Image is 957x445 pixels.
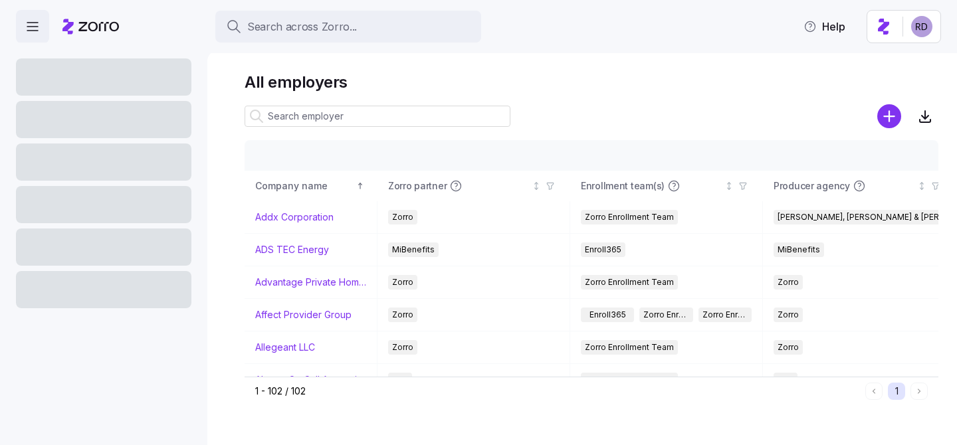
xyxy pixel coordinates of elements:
span: Zorro [778,340,799,355]
div: Company name [255,179,354,193]
th: Producer agencyNot sorted [763,171,956,201]
input: Search employer [245,106,510,127]
a: Affect Provider Group [255,308,352,321]
button: Search across Zorro... [215,11,481,43]
span: Zorro Enrollment Team [585,373,674,387]
th: Company nameSorted ascending [245,171,377,201]
a: Addx Corporation [255,211,334,224]
span: Zorro Enrollment Team [585,210,674,224]
a: Allegeant LLC [255,341,315,354]
div: Sorted ascending [356,181,365,191]
div: Not sorted [724,181,734,191]
div: Not sorted [917,181,926,191]
button: Previous page [865,383,883,400]
span: Enroll365 [589,308,626,322]
th: Enrollment team(s)Not sorted [570,171,763,201]
span: Help [803,19,845,35]
span: Zorro Enrollment Team [585,340,674,355]
a: ADS TEC Energy [255,243,329,256]
span: Producer agency [774,179,850,193]
span: Zorro Enrollment Team [585,275,674,290]
button: 1 [888,383,905,400]
a: Advantage Private Home Care [255,276,366,289]
span: Zorro [392,210,413,224]
span: Zorro Enrollment Experts [702,308,748,322]
button: Next page [910,383,928,400]
a: Always On Call Answering Service [255,373,366,387]
h1: All employers [245,72,938,92]
span: MiBenefits [778,242,820,257]
div: 1 - 102 / 102 [255,385,860,398]
span: Zorro [392,308,413,322]
span: MiBenefits [392,242,435,257]
span: Enroll365 [585,242,621,257]
th: Zorro partnerNot sorted [377,171,570,201]
span: Zorro [778,308,799,322]
span: Zorro partner [388,179,447,193]
img: 6d862e07fa9c5eedf81a4422c42283ac [911,16,932,37]
span: Zorro [392,275,413,290]
span: Zorro [778,275,799,290]
span: Zorro [392,340,413,355]
span: AJG [392,373,408,387]
button: Help [793,13,856,40]
span: AJG [778,373,794,387]
span: Zorro Enrollment Team [643,308,689,322]
div: Not sorted [532,181,541,191]
span: Search across Zorro... [247,19,357,35]
span: Enrollment team(s) [581,179,665,193]
svg: add icon [877,104,901,128]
